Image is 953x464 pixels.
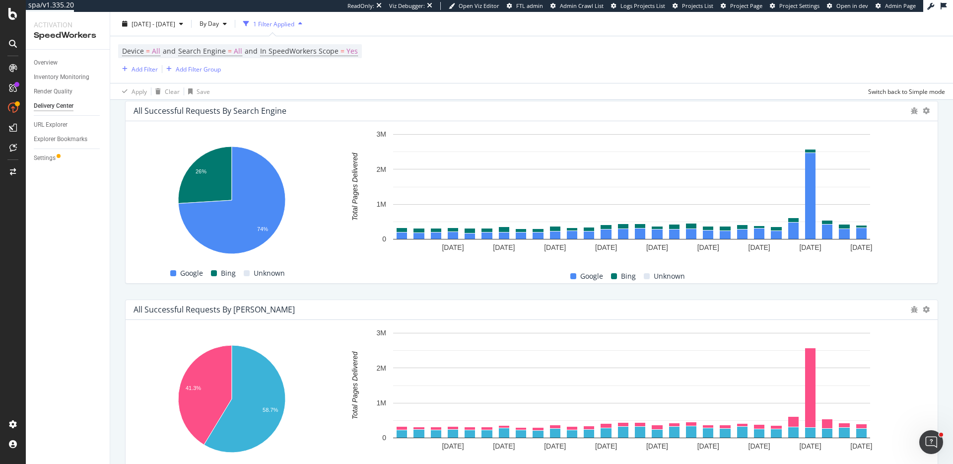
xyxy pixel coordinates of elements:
[377,329,386,337] text: 3M
[176,65,221,73] div: Add Filter Group
[911,107,918,114] div: bug
[146,46,150,56] span: =
[611,2,665,10] a: Logs Projects List
[919,430,943,454] iframe: Intercom live chat
[377,200,386,208] text: 1M
[134,305,295,314] div: All Successful Requests by [PERSON_NAME]
[382,235,386,243] text: 0
[263,406,278,412] text: 58.7%
[850,442,872,450] text: [DATE]
[234,44,242,58] span: All
[850,243,872,251] text: [DATE]
[151,83,180,99] button: Clear
[560,2,604,9] span: Admin Crawl List
[34,72,89,82] div: Inventory Monitoring
[253,19,294,28] div: 1 Filter Applied
[389,2,425,10] div: Viz Debugger:
[595,442,617,450] text: [DATE]
[162,63,221,75] button: Add Filter Group
[118,16,187,32] button: [DATE] - [DATE]
[346,44,358,58] span: Yes
[836,2,868,9] span: Open in dev
[377,364,386,372] text: 2M
[799,442,821,450] text: [DATE]
[34,86,103,97] a: Render Quality
[595,243,617,251] text: [DATE]
[132,87,147,95] div: Apply
[34,153,56,163] div: Settings
[34,101,73,111] div: Delivery Center
[196,168,206,174] text: 26%
[197,87,210,95] div: Save
[646,243,668,251] text: [DATE]
[864,83,945,99] button: Switch back to Simple mode
[697,243,719,251] text: [DATE]
[730,2,762,9] span: Project Page
[184,83,210,99] button: Save
[132,65,158,73] div: Add Filter
[334,129,930,261] svg: A chart.
[257,226,268,232] text: 74%
[779,2,819,9] span: Project Settings
[34,153,103,163] a: Settings
[34,72,103,82] a: Inventory Monitoring
[34,120,103,130] a: URL Explorer
[34,20,102,30] div: Activation
[347,2,374,10] div: ReadOnly:
[646,442,668,450] text: [DATE]
[178,46,226,56] span: Search Engine
[377,165,386,173] text: 2M
[221,267,236,279] span: Bing
[493,442,515,450] text: [DATE]
[134,340,330,460] svg: A chart.
[544,243,566,251] text: [DATE]
[34,134,103,145] a: Explorer Bookmarks
[34,134,87,145] div: Explorer Bookmarks
[34,101,103,111] a: Delivery Center
[442,243,464,251] text: [DATE]
[507,2,543,10] a: FTL admin
[620,2,665,9] span: Logs Projects List
[911,306,918,313] div: bug
[382,434,386,442] text: 0
[377,130,386,138] text: 3M
[228,46,232,56] span: =
[118,83,147,99] button: Apply
[654,270,685,282] span: Unknown
[134,106,286,116] div: All Successful Requests by Search Engine
[799,243,821,251] text: [DATE]
[682,2,713,9] span: Projects List
[186,385,201,391] text: 41.3%
[770,2,819,10] a: Project Settings
[334,328,930,460] svg: A chart.
[351,351,359,419] text: Total Pages Delivered
[163,46,176,56] span: and
[196,16,231,32] button: By Day
[459,2,499,9] span: Open Viz Editor
[544,442,566,450] text: [DATE]
[165,87,180,95] div: Clear
[377,399,386,407] text: 1M
[132,19,175,28] span: [DATE] - [DATE]
[449,2,499,10] a: Open Viz Editor
[621,270,636,282] span: Bing
[868,87,945,95] div: Switch back to Simple mode
[580,270,603,282] span: Google
[260,46,339,56] span: In SpeedWorkers Scope
[34,30,102,41] div: SpeedWorkers
[340,46,344,56] span: =
[152,44,160,58] span: All
[134,142,330,261] svg: A chart.
[245,46,258,56] span: and
[749,243,770,251] text: [DATE]
[516,2,543,9] span: FTL admin
[34,86,72,97] div: Render Quality
[239,16,306,32] button: 1 Filter Applied
[122,46,144,56] span: Device
[254,267,285,279] span: Unknown
[351,152,359,221] text: Total Pages Delivered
